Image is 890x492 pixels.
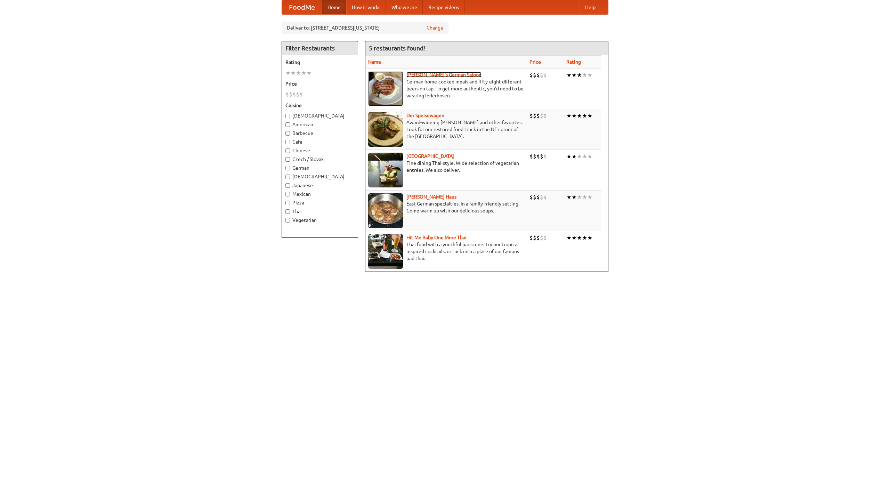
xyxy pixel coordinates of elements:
label: Chinese [285,147,354,154]
a: Help [580,0,601,14]
li: ★ [582,71,587,79]
li: ★ [566,153,572,160]
img: speisewagen.jpg [368,112,403,147]
label: Mexican [285,191,354,197]
ng-pluralize: 5 restaurants found! [369,45,425,51]
li: $ [533,234,536,242]
input: [DEMOGRAPHIC_DATA] [285,175,290,179]
input: Cafe [285,140,290,144]
label: Cafe [285,138,354,145]
input: [DEMOGRAPHIC_DATA] [285,114,290,118]
li: $ [536,71,540,79]
li: $ [536,112,540,120]
li: ★ [577,234,582,242]
li: $ [543,153,547,160]
li: $ [536,153,540,160]
li: ★ [577,193,582,201]
h5: Price [285,80,354,87]
li: ★ [285,69,291,77]
li: ★ [572,153,577,160]
li: $ [296,91,299,98]
a: Recipe videos [423,0,464,14]
li: ★ [582,234,587,242]
li: $ [540,71,543,79]
li: $ [540,234,543,242]
li: ★ [587,234,592,242]
h5: Cuisine [285,102,354,109]
a: FoodMe [282,0,322,14]
li: ★ [572,193,577,201]
li: $ [543,234,547,242]
label: Japanese [285,182,354,189]
li: $ [299,91,303,98]
label: Thai [285,208,354,215]
p: German home-cooked meals and fifty-eight different beers on tap. To get more authentic, you'd nee... [368,78,524,99]
input: Czech / Slovak [285,157,290,162]
input: Mexican [285,192,290,196]
img: kohlhaus.jpg [368,193,403,228]
p: Thai food with a youthful bar scene. Try our tropical inspired cocktails, or tuck into a plate of... [368,241,524,262]
li: ★ [572,112,577,120]
input: Vegetarian [285,218,290,223]
label: [DEMOGRAPHIC_DATA] [285,112,354,119]
li: $ [536,234,540,242]
p: East German specialties, in a family-friendly setting. Come warm up with our delicious soups. [368,200,524,214]
input: Thai [285,209,290,214]
li: $ [289,91,292,98]
a: Who we are [386,0,423,14]
li: $ [533,153,536,160]
label: Pizza [285,199,354,206]
li: ★ [577,112,582,120]
label: American [285,121,354,128]
li: $ [533,71,536,79]
li: ★ [291,69,296,77]
li: $ [292,91,296,98]
li: ★ [306,69,311,77]
li: $ [536,193,540,201]
label: [DEMOGRAPHIC_DATA] [285,173,354,180]
li: $ [533,112,536,120]
li: $ [529,112,533,120]
a: [PERSON_NAME] Haus [406,194,456,200]
li: $ [540,153,543,160]
a: Rating [566,59,581,65]
li: ★ [566,71,572,79]
div: Deliver to: [STREET_ADDRESS][US_STATE] [282,22,448,34]
a: Price [529,59,541,65]
li: ★ [587,71,592,79]
li: ★ [572,71,577,79]
a: Hit Me Baby One More Thai [406,235,467,240]
a: [PERSON_NAME]'s German Saloon [406,72,482,78]
li: ★ [587,112,592,120]
li: $ [540,112,543,120]
li: ★ [582,153,587,160]
li: ★ [566,112,572,120]
li: ★ [582,112,587,120]
a: How it works [346,0,386,14]
p: Fine dining Thai-style. Wide selection of vegetarian entrées. We also deliver. [368,160,524,174]
label: Czech / Slovak [285,156,354,163]
li: $ [529,193,533,201]
li: $ [285,91,289,98]
h4: Filter Restaurants [282,41,358,55]
li: ★ [301,69,306,77]
img: satay.jpg [368,153,403,187]
li: ★ [577,71,582,79]
li: $ [543,71,547,79]
label: German [285,164,354,171]
input: Japanese [285,183,290,188]
input: Chinese [285,148,290,153]
a: [GEOGRAPHIC_DATA] [406,153,454,159]
img: babythai.jpg [368,234,403,269]
label: Barbecue [285,130,354,137]
a: Der Speisewagen [406,113,444,118]
a: Change [427,24,443,31]
li: $ [529,234,533,242]
li: $ [529,153,533,160]
li: $ [529,71,533,79]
